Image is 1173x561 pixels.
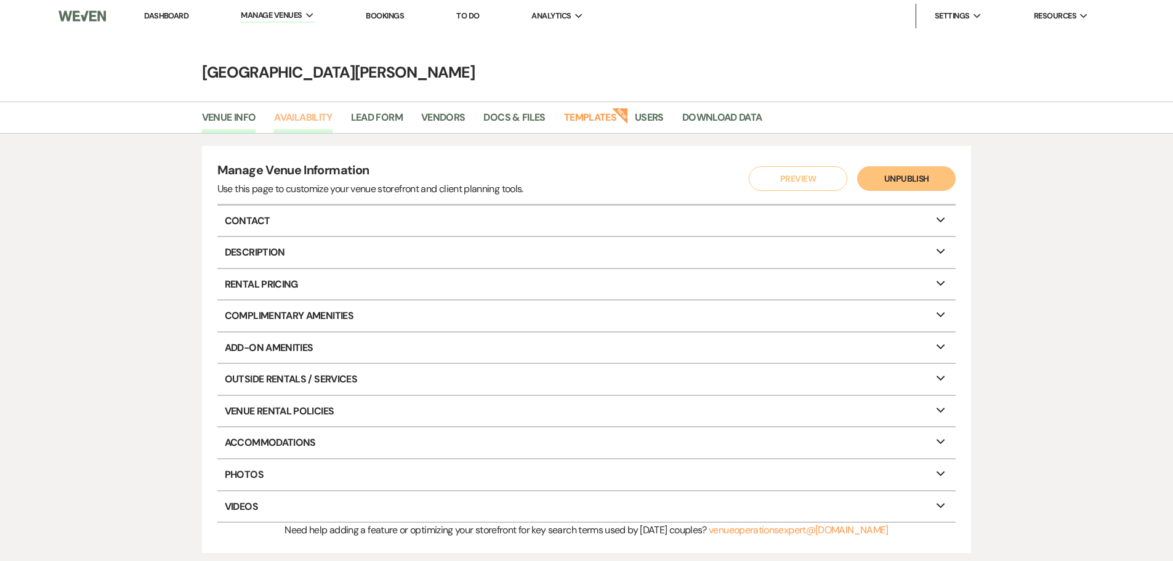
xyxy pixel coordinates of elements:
[202,110,256,133] a: Venue Info
[421,110,466,133] a: Vendors
[217,301,956,331] p: Complimentary Amenities
[58,3,105,29] img: Weven Logo
[564,110,616,133] a: Templates
[483,110,545,133] a: Docs & Files
[217,427,956,458] p: Accommodations
[635,110,664,133] a: Users
[217,491,956,522] p: Videos
[709,523,889,536] a: venueoperationsexpert@[DOMAIN_NAME]
[217,161,523,182] h4: Manage Venue Information
[217,396,956,427] p: Venue Rental Policies
[1034,10,1076,22] span: Resources
[217,206,956,236] p: Contact
[217,269,956,300] p: Rental Pricing
[857,166,956,191] button: Unpublish
[935,10,970,22] span: Settings
[746,166,844,191] a: Preview
[144,10,188,21] a: Dashboard
[217,333,956,363] p: Add-On Amenities
[274,110,332,133] a: Availability
[531,10,571,22] span: Analytics
[366,10,404,21] a: Bookings
[284,523,706,536] span: Need help adding a feature or optimizing your storefront for key search terms used by [DATE] coup...
[217,459,956,490] p: Photos
[611,107,629,124] strong: New
[217,237,956,268] p: Description
[241,9,302,22] span: Manage Venues
[351,110,403,133] a: Lead Form
[749,166,847,191] button: Preview
[217,182,523,196] div: Use this page to customize your venue storefront and client planning tools.
[682,110,762,133] a: Download Data
[217,364,956,395] p: Outside Rentals / Services
[456,10,479,21] a: To Do
[143,62,1030,83] h4: [GEOGRAPHIC_DATA][PERSON_NAME]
